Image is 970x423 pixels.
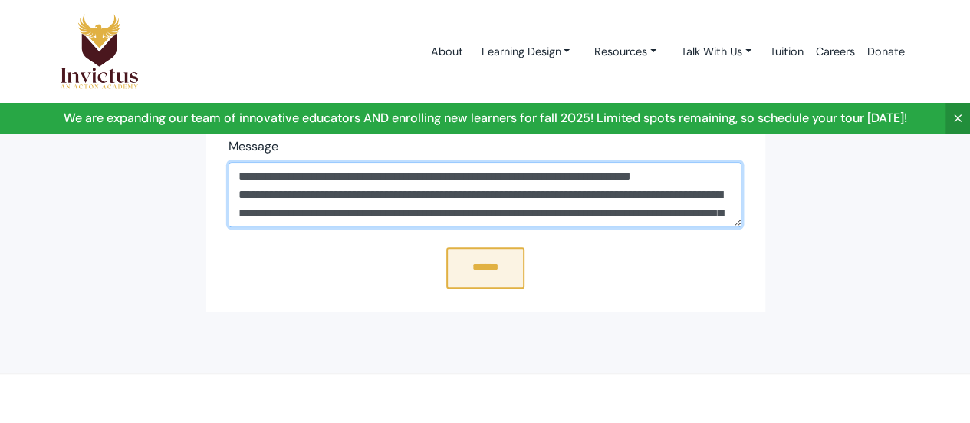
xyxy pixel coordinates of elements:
a: Careers [810,19,861,84]
a: Tuition [764,19,810,84]
label: Message [229,138,278,156]
a: Talk With Us [669,38,764,66]
a: Learning Design [469,38,582,66]
a: About [424,19,469,84]
a: Donate [861,19,911,84]
img: Logo [60,13,140,90]
a: Resources [582,38,669,66]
